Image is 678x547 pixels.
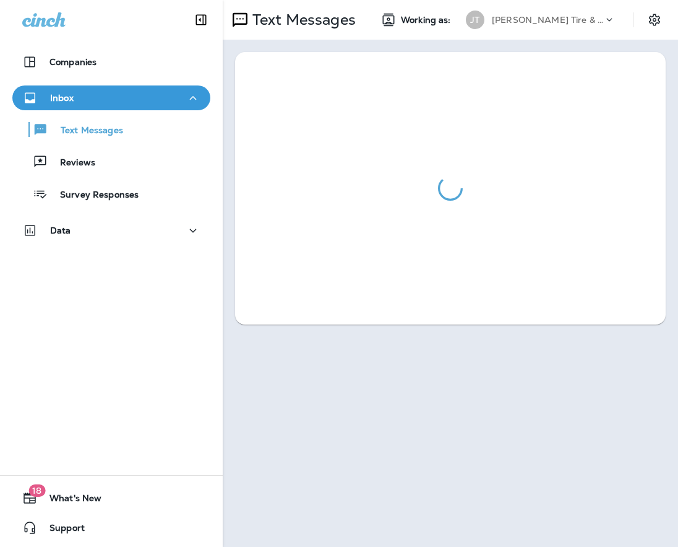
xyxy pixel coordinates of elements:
p: Data [50,225,71,235]
button: Inbox [12,85,210,110]
button: Reviews [12,149,210,175]
p: Survey Responses [48,190,139,201]
div: JT [466,11,484,29]
button: Support [12,515,210,540]
button: Survey Responses [12,181,210,207]
p: Text Messages [247,11,356,29]
span: Working as: [401,15,453,25]
button: Text Messages [12,116,210,142]
p: Companies [49,57,97,67]
p: [PERSON_NAME] Tire & Auto [492,15,603,25]
span: 18 [28,484,45,497]
p: Inbox [50,93,74,103]
span: Support [37,523,85,538]
button: Collapse Sidebar [184,7,218,32]
p: Reviews [48,157,95,169]
button: Data [12,218,210,243]
p: Text Messages [48,125,123,137]
span: What's New [37,493,101,508]
button: Companies [12,50,210,74]
button: 18What's New [12,486,210,510]
button: Settings [643,9,666,31]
